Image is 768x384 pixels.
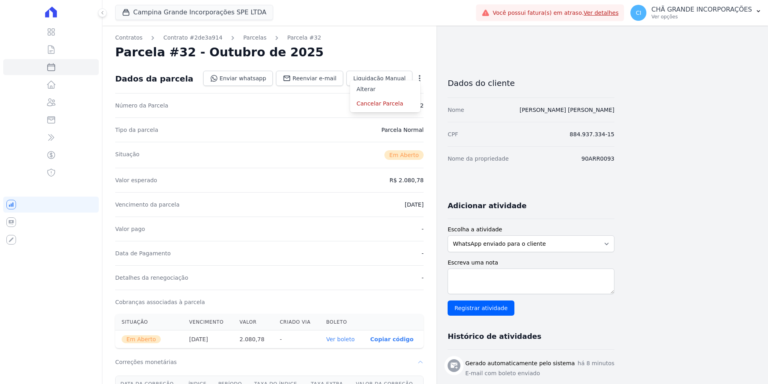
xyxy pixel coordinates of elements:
label: Escolha a atividade [448,225,614,234]
dt: Nome [448,106,464,114]
span: Reenviar e-mail [292,74,336,82]
dd: 884.937.334-15 [570,130,614,138]
p: E-mail com boleto enviado [465,369,614,378]
a: [PERSON_NAME] [PERSON_NAME] [520,107,614,113]
dt: Cobranças associadas à parcela [115,298,205,306]
dt: Situação [115,150,140,160]
span: CI [636,10,642,16]
a: Contrato #2de3a914 [163,34,222,42]
dt: Data de Pagamento [115,249,171,257]
span: Liquidação Manual [353,74,406,82]
a: Contratos [115,34,142,42]
dt: Detalhes da renegociação [115,274,188,282]
a: Ver detalhes [584,10,619,16]
h2: Parcela #32 - Outubro de 2025 [115,45,324,60]
th: [DATE] [183,330,233,348]
p: há 8 minutos [578,359,614,368]
dt: Tipo da parcela [115,126,158,134]
dt: Número da Parcela [115,101,168,109]
span: Em Aberto [122,335,161,343]
h3: Histórico de atividades [448,332,541,341]
a: Reenviar e-mail [276,71,343,86]
button: Campina Grande Incorporações SPE LTDA [115,5,273,20]
input: Registrar atividade [448,300,514,316]
span: Você possui fatura(s) em atraso. [493,9,619,17]
a: Parcela #32 [287,34,321,42]
a: Enviar whatsapp [203,71,273,86]
dd: [DATE] [405,201,424,209]
p: CHÃ GRANDE INCORPORAÇÕES [651,6,752,14]
th: Situação [115,314,183,330]
dt: Nome da propriedade [448,155,509,163]
a: Cancelar Parcela [350,96,420,111]
dd: - [422,274,424,282]
dd: - [422,225,424,233]
th: Criado via [273,314,320,330]
dt: Valor esperado [115,176,157,184]
h3: Correções monetárias [115,358,177,366]
dd: R$ 2.080,78 [390,176,424,184]
th: - [273,330,320,348]
th: Vencimento [183,314,233,330]
dd: 90ARR0093 [582,155,614,163]
a: Parcelas [243,34,266,42]
a: Alterar [350,82,420,96]
span: Em Aberto [384,150,424,160]
dt: Valor pago [115,225,145,233]
label: Escreva uma nota [448,259,614,267]
a: Ver boleto [326,336,354,342]
th: Boleto [320,314,364,330]
h3: Gerado automaticamente pelo sistema [465,359,575,368]
nav: Breadcrumb [115,34,424,42]
th: Valor [233,314,274,330]
dd: Parcela Normal [381,126,424,134]
div: Dados da parcela [115,74,193,84]
h3: Dados do cliente [448,78,614,88]
button: CI CHÃ GRANDE INCORPORAÇÕES Ver opções [624,2,768,24]
dt: CPF [448,130,458,138]
dd: - [422,249,424,257]
button: Copiar código [370,336,414,342]
dt: Vencimento da parcela [115,201,180,209]
th: 2.080,78 [233,330,274,348]
a: Liquidação Manual [346,71,412,86]
h3: Adicionar atividade [448,201,526,211]
p: Ver opções [651,14,752,20]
